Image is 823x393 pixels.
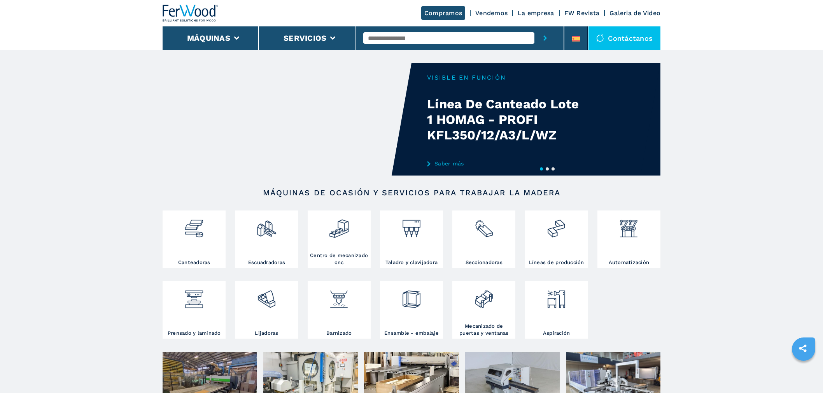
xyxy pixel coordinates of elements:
h3: Barnizado [326,330,352,337]
h3: Escuadradoras [248,259,285,266]
a: Centro de mecanizado cnc [308,210,371,268]
h3: Lijadoras [255,330,278,337]
h3: Taladro y clavijadora [385,259,438,266]
button: 2 [546,167,549,170]
h3: Ensamble - embalaje [384,330,439,337]
img: bordatrici_1.png [184,212,204,239]
h3: Prensado y laminado [168,330,221,337]
h3: Mecanizado de puertas y ventanas [454,323,513,337]
img: pressa-strettoia.png [184,283,204,310]
a: Taladro y clavijadora [380,210,443,268]
img: centro_di_lavoro_cnc_2.png [329,212,349,239]
a: La empresa [518,9,554,17]
button: Máquinas [187,33,230,43]
a: FW Revista [564,9,600,17]
h2: Máquinas de ocasión y servicios para trabajar la madera [187,188,636,197]
img: sezionatrici_2.png [474,212,494,239]
a: Automatización [597,210,660,268]
img: aspirazione_1.png [546,283,567,310]
img: foratrici_inseritrici_2.png [401,212,422,239]
h3: Seccionadoras [466,259,503,266]
a: Aspiración [525,281,588,339]
h3: Automatización [609,259,650,266]
a: Compramos [421,6,465,20]
div: Contáctanos [588,26,660,50]
a: Prensado y laminado [163,281,226,339]
a: Canteadoras [163,210,226,268]
video: Your browser does not support the video tag. [163,63,411,176]
h3: Aspiración [543,330,570,337]
a: Líneas de producción [525,210,588,268]
img: verniciatura_1.png [329,283,349,310]
button: 3 [552,167,555,170]
img: automazione.png [618,212,639,239]
button: 1 [540,167,543,170]
a: Seccionadoras [452,210,515,268]
h3: Canteadoras [178,259,210,266]
img: linee_di_produzione_2.png [546,212,567,239]
a: Barnizado [308,281,371,339]
a: Mecanizado de puertas y ventanas [452,281,515,339]
h3: Líneas de producción [529,259,584,266]
img: montaggio_imballaggio_2.png [401,283,422,310]
button: submit-button [534,26,556,50]
a: sharethis [793,339,812,358]
a: Galeria de Video [609,9,660,17]
h3: Centro de mecanizado cnc [310,252,369,266]
img: levigatrici_2.png [256,283,277,310]
a: Lijadoras [235,281,298,339]
img: Contáctanos [596,34,604,42]
a: Vendemos [475,9,508,17]
img: lavorazione_porte_finestre_2.png [474,283,494,310]
img: Ferwood [163,5,219,22]
a: Escuadradoras [235,210,298,268]
img: squadratrici_2.png [256,212,277,239]
a: Ensamble - embalaje [380,281,443,339]
a: Saber más [427,160,580,167]
button: Servicios [284,33,326,43]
